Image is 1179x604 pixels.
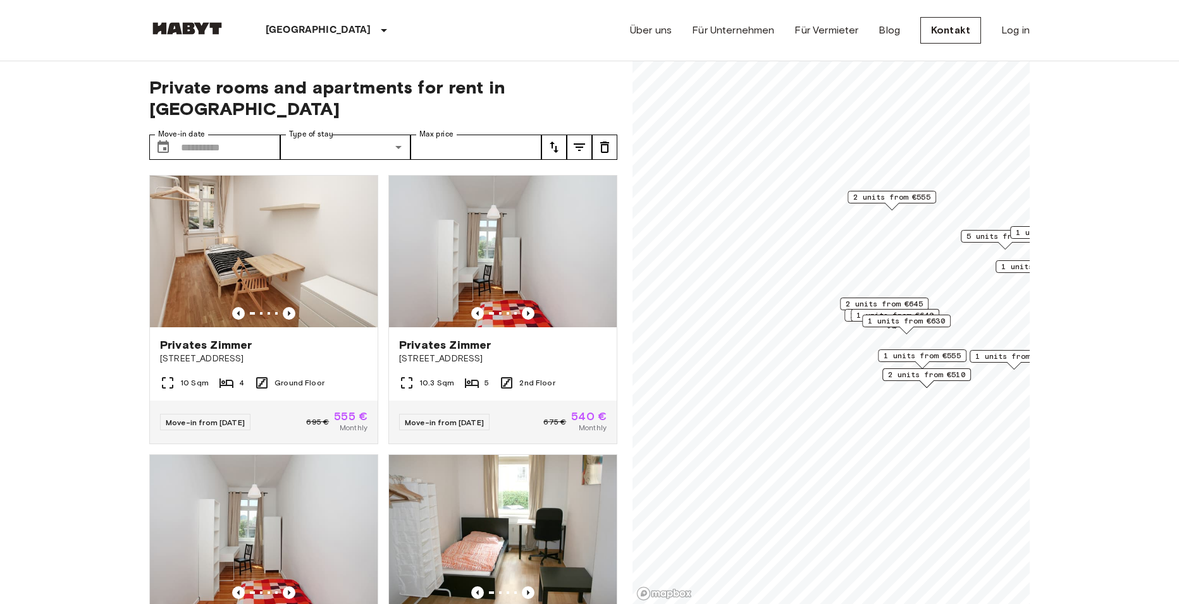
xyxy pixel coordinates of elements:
[882,368,971,388] div: Map marker
[160,337,252,353] span: Privates Zimmer
[485,377,489,389] span: 5
[970,350,1058,370] div: Map marker
[571,411,607,422] span: 540 €
[232,586,245,599] button: Previous image
[306,416,329,428] span: 695 €
[289,129,333,140] label: Type of stay
[868,315,945,327] span: 1 units from €630
[884,350,961,361] span: 1 units from €555
[844,309,933,329] div: Map marker
[180,377,209,389] span: 10 Sqm
[848,191,936,210] div: Map marker
[471,586,484,599] button: Previous image
[266,23,371,38] p: [GEOGRAPHIC_DATA]
[419,377,454,389] span: 10.3 Sqm
[840,298,929,317] div: Map marker
[239,377,244,389] span: 4
[888,369,965,380] span: 2 units from €510
[522,307,534,320] button: Previous image
[405,418,484,427] span: Move-in from [DATE]
[567,135,592,160] button: tune
[275,377,324,389] span: Ground Floor
[1010,226,1099,246] div: Map marker
[519,377,555,389] span: 2nd Floor
[996,260,1084,280] div: Map marker
[846,298,923,310] span: 2 units from €645
[389,176,617,327] img: Marketing picture of unit DE-01-195-02M
[149,22,225,35] img: Habyt
[543,416,566,428] span: 675 €
[150,176,378,327] img: Marketing picture of unit DE-01-242-04M
[283,586,295,599] button: Previous image
[856,310,934,321] span: 1 units from €640
[399,353,607,365] span: [STREET_ADDRESS]
[1016,227,1093,238] span: 1 units from €660
[471,307,484,320] button: Previous image
[853,191,930,203] span: 2 units from €555
[592,135,617,160] button: tune
[541,135,567,160] button: tune
[388,175,617,444] a: Marketing picture of unit DE-01-195-02MPrevious imagePrevious imagePrivates Zimmer[STREET_ADDRESS...
[878,349,966,369] div: Map marker
[966,231,1044,242] span: 5 units from €660
[862,315,951,334] div: Map marker
[850,310,927,321] span: 1 units from €790
[340,422,367,433] span: Monthly
[522,586,534,599] button: Previous image
[166,418,245,427] span: Move-in from [DATE]
[149,76,617,119] span: Private rooms and apartments for rent in [GEOGRAPHIC_DATA]
[692,23,774,38] a: Für Unternehmen
[149,175,378,444] a: Marketing picture of unit DE-01-242-04MPrevious imagePrevious imagePrivates Zimmer[STREET_ADDRESS...
[419,129,454,140] label: Max price
[879,23,900,38] a: Blog
[283,307,295,320] button: Previous image
[975,351,1052,362] span: 1 units from €815
[160,353,367,365] span: [STREET_ADDRESS]
[1001,261,1078,272] span: 1 units from €555
[579,422,607,433] span: Monthly
[630,23,672,38] a: Über uns
[232,307,245,320] button: Previous image
[794,23,858,38] a: Für Vermieter
[334,411,367,422] span: 555 €
[961,230,1049,250] div: Map marker
[151,135,176,160] button: Choose date
[920,17,981,44] a: Kontakt
[1001,23,1030,38] a: Log in
[851,309,939,329] div: Map marker
[158,129,205,140] label: Move-in date
[636,586,692,601] a: Mapbox logo
[399,337,491,353] span: Privates Zimmer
